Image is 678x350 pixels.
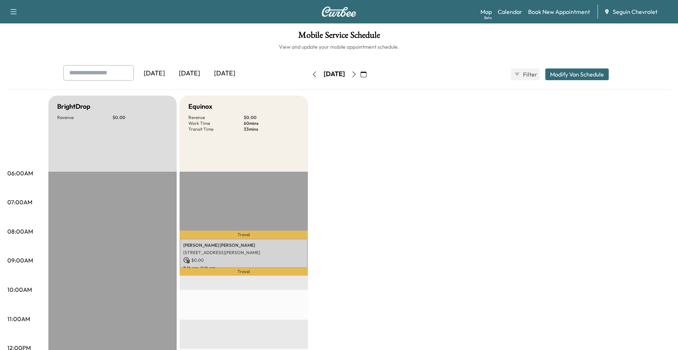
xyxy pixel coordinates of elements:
span: Filter [523,70,536,79]
img: Curbee Logo [321,7,357,17]
a: MapBeta [480,7,492,16]
p: 33 mins [244,126,299,132]
div: Beta [484,15,492,21]
div: [DATE] [172,65,207,82]
h5: BrightDrop [57,101,91,112]
h6: View and update your mobile appointment schedule. [7,43,671,51]
div: [DATE] [137,65,172,82]
div: [DATE] [324,70,345,79]
p: Travel [180,268,308,275]
p: 07:00AM [7,198,32,206]
p: 06:00AM [7,169,33,178]
p: 60 mins [244,120,299,126]
p: 08:00AM [7,227,33,236]
p: Revenue [188,115,244,120]
p: Revenue [57,115,113,120]
span: Seguin Chevrolet [613,7,657,16]
h5: Equinox [188,101,212,112]
p: [STREET_ADDRESS][PERSON_NAME] [183,250,304,256]
p: Transit Time [188,126,244,132]
a: Calendar [498,7,522,16]
p: Work Time [188,120,244,126]
a: Book New Appointment [528,7,590,16]
div: [DATE] [207,65,242,82]
p: 11:00AM [7,314,30,323]
h1: Mobile Service Schedule [7,31,671,43]
p: Travel [180,231,308,239]
p: $ 0.00 [183,257,304,264]
p: $ 0.00 [244,115,299,120]
p: 09:00AM [7,256,33,265]
button: Modify Van Schedule [545,68,609,80]
p: [PERSON_NAME] [PERSON_NAME] [183,242,304,248]
p: 10:00AM [7,285,32,294]
p: 8:16 am - 9:16 am [183,265,304,271]
p: $ 0.00 [113,115,168,120]
button: Filter [511,68,539,80]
